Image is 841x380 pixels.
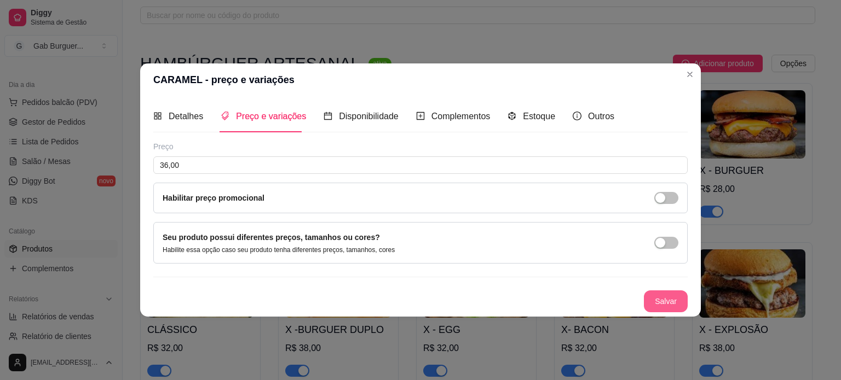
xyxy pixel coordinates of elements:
button: Salvar [644,290,688,312]
p: Habilite essa opção caso seu produto tenha diferentes preços, tamanhos, cores [163,245,395,254]
span: Outros [588,112,614,121]
div: Preço [153,141,688,152]
span: info-circle [573,112,581,120]
label: Habilitar preço promocional [163,194,264,202]
input: Ex.: R$12,99 [153,156,688,174]
header: CARAMEL - preço e variações [140,63,701,96]
span: Estoque [523,112,555,121]
span: calendar [324,112,332,120]
span: plus-square [416,112,425,120]
span: Complementos [431,112,491,121]
label: Seu produto possui diferentes preços, tamanhos ou cores? [163,233,380,242]
span: tags [221,112,229,120]
span: code-sandbox [508,112,516,120]
span: Preço e variações [236,112,306,121]
span: appstore [153,112,162,120]
span: Detalhes [169,112,203,121]
button: Close [681,66,699,83]
span: Disponibilidade [339,112,399,121]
